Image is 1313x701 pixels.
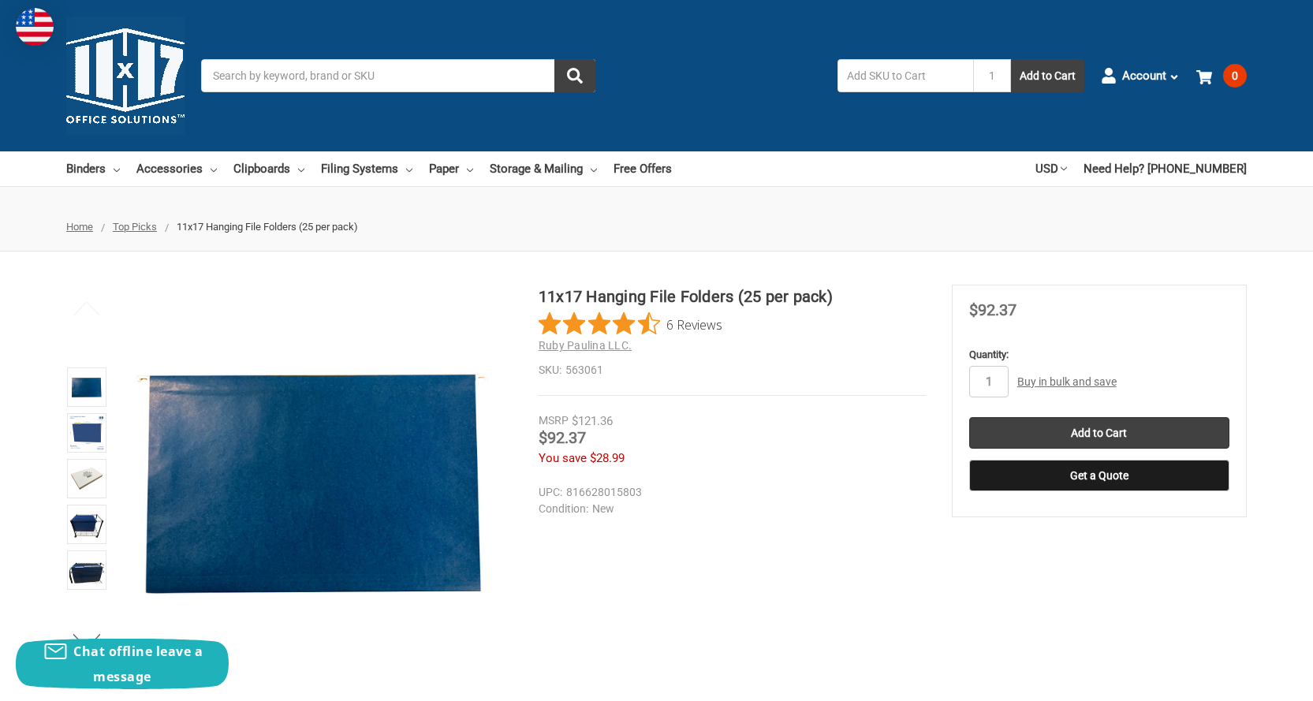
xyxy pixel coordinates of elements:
[539,362,926,378] dd: 563061
[120,285,513,677] img: 11x17 Hanging File Folders
[969,417,1229,449] input: Add to Cart
[1223,64,1247,88] span: 0
[1196,55,1247,96] a: 0
[490,151,597,186] a: Storage & Mailing
[136,151,217,186] a: Accessories
[73,643,203,685] span: Chat offline leave a message
[539,339,632,352] a: Ruby Paulina LLC.
[201,59,595,92] input: Search by keyword, brand or SKU
[66,151,120,186] a: Binders
[614,151,672,186] a: Free Offers
[321,151,412,186] a: Filing Systems
[539,484,919,501] dd: 816628015803
[69,416,104,450] img: 11x17 Hanging File Folders (25 per pack)
[539,412,569,429] div: MSRP
[539,285,926,308] h1: 11x17 Hanging File Folders (25 per pack)
[66,17,185,135] img: 11x17.com
[233,151,304,186] a: Clipboards
[969,300,1016,319] span: $92.37
[63,625,111,657] button: Next
[69,370,104,405] img: 11x17 Hanging File Folders
[969,460,1229,491] button: Get a Quote
[1017,375,1117,388] a: Buy in bulk and save
[969,347,1229,363] label: Quantity:
[1122,67,1166,85] span: Account
[666,312,722,336] span: 6 Reviews
[177,221,358,233] span: 11x17 Hanging File Folders (25 per pack)
[1101,55,1180,96] a: Account
[572,414,613,428] span: $121.36
[429,151,473,186] a: Paper
[69,461,104,496] img: 11x17 Hanging File Folders (25 per pack)
[539,484,562,501] dt: UPC:
[837,59,973,92] input: Add SKU to Cart
[69,553,104,587] img: 11x17 Hanging File Folders (25 per pack)
[539,428,586,447] span: $92.37
[16,639,229,689] button: Chat offline leave a message
[539,312,722,336] button: Rated 4.5 out of 5 stars from 6 reviews. Jump to reviews.
[590,451,625,465] span: $28.99
[63,293,111,324] button: Previous
[69,507,104,542] img: 11x17 Hanging File Folders (25 per pack)
[539,451,587,465] span: You save
[1035,151,1067,186] a: USD
[113,221,157,233] a: Top Picks
[1011,59,1084,92] button: Add to Cart
[16,8,54,46] img: duty and tax information for United States
[539,501,919,517] dd: New
[539,362,561,378] dt: SKU:
[66,221,93,233] a: Home
[539,501,588,517] dt: Condition:
[1084,151,1247,186] a: Need Help? [PHONE_NUMBER]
